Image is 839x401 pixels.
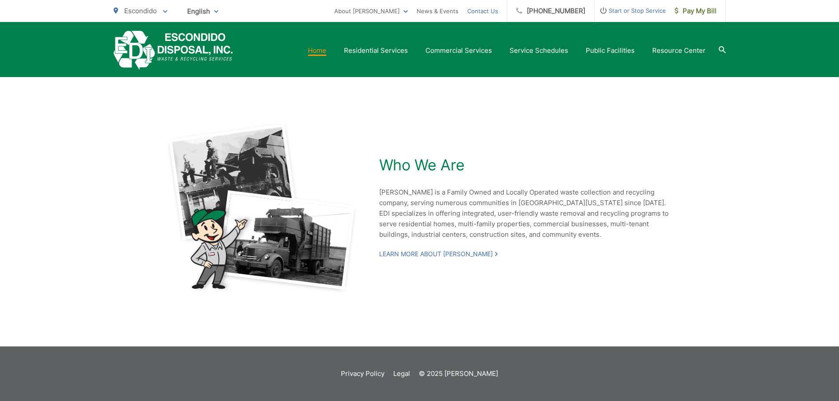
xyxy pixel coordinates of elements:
a: Resource Center [652,45,706,56]
span: Escondido [124,7,157,15]
span: English [181,4,225,19]
a: Service Schedules [510,45,568,56]
p: © 2025 [PERSON_NAME] [419,368,498,379]
a: Residential Services [344,45,408,56]
a: Home [308,45,326,56]
h2: Who We Are [379,156,674,174]
a: EDCD logo. Return to the homepage. [114,31,233,70]
a: News & Events [417,6,458,16]
p: [PERSON_NAME] is a Family Owned and Locally Operated waste collection and recycling company, serv... [379,187,674,240]
a: Public Facilities [586,45,635,56]
a: Learn More About [PERSON_NAME] [379,250,498,258]
span: Pay My Bill [675,6,717,16]
a: Privacy Policy [341,368,384,379]
a: Legal [393,368,410,379]
a: Commercial Services [425,45,492,56]
img: Black and white photos of early garbage trucks [166,122,357,294]
a: About [PERSON_NAME] [334,6,408,16]
a: Contact Us [467,6,498,16]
